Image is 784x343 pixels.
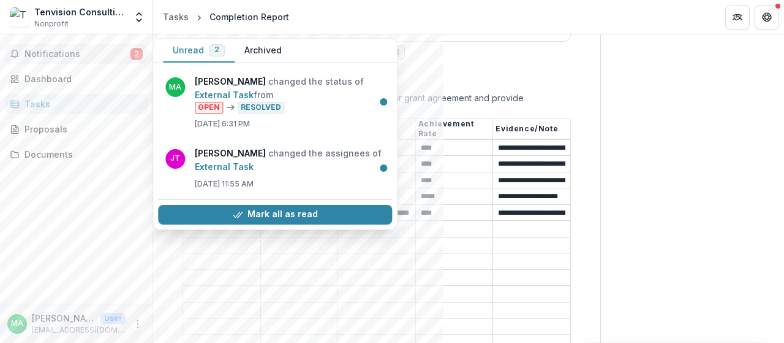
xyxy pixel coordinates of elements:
span: 2 [214,45,219,54]
button: Archived [235,39,292,63]
div: Proposals [24,123,138,136]
a: External Task [195,161,254,172]
span: Notifications [24,49,130,60]
button: More [130,317,145,331]
span: 2 [130,48,143,60]
div: Mohd Faizal Bin Ayob [11,320,23,328]
p: changed the assignees of [195,147,385,174]
button: Partners [725,5,750,29]
div: Dashboard [24,72,138,85]
a: External Task [195,90,254,100]
div: Documents [24,148,138,161]
p: [EMAIL_ADDRESS][DOMAIN_NAME] [32,325,126,336]
nav: breadcrumb [158,8,294,26]
span: Nonprofit [34,18,69,29]
a: Tasks [158,8,194,26]
div: Tasks [163,10,189,23]
div: Completion Report [209,10,289,23]
p: User [100,313,126,324]
button: Get Help [755,5,779,29]
th: Achievement Rate [415,118,493,139]
button: Mark all as read [158,205,392,225]
p: changed the status of from [195,75,385,114]
a: Dashboard [5,69,148,89]
p: [PERSON_NAME] [32,312,96,325]
img: Tenvision Consulting [10,7,29,27]
a: Proposals [5,119,148,139]
a: Documents [5,144,148,164]
a: Tasks [5,94,148,114]
button: Notifications2 [5,44,148,64]
div: Tenvision Consulting [34,6,126,18]
button: Unread [163,39,235,63]
button: Open entity switcher [130,5,148,29]
div: Tasks [24,98,138,110]
th: Evidence/Note [493,118,571,139]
